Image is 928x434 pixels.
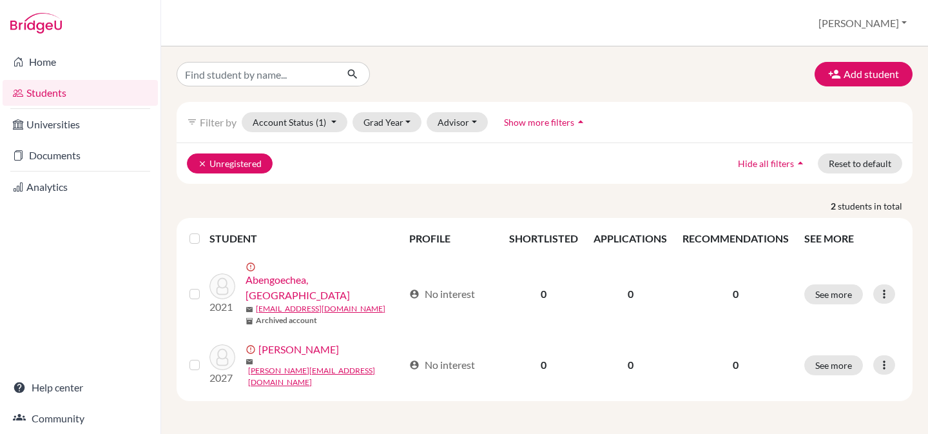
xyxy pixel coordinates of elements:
[353,112,422,132] button: Grad Year
[493,112,598,132] button: Show more filtersarrow_drop_up
[246,317,253,325] span: inventory_2
[200,116,237,128] span: Filter by
[409,286,475,302] div: No interest
[316,117,326,128] span: (1)
[815,62,913,86] button: Add student
[209,299,235,315] p: 2021
[813,11,913,35] button: [PERSON_NAME]
[804,284,863,304] button: See more
[401,223,502,254] th: PROFILE
[246,272,403,303] a: Abengoechea, [GEOGRAPHIC_DATA]
[738,158,794,169] span: Hide all filters
[3,112,158,137] a: Universities
[3,174,158,200] a: Analytics
[586,223,675,254] th: APPLICATIONS
[504,117,574,128] span: Show more filters
[427,112,488,132] button: Advisor
[248,365,403,388] a: [PERSON_NAME][EMAIL_ADDRESS][DOMAIN_NAME]
[256,315,317,326] b: Archived account
[187,117,197,127] i: filter_list
[209,273,235,299] img: Abengoechea, Sofia
[258,342,339,357] a: [PERSON_NAME]
[10,13,62,34] img: Bridge-U
[794,157,807,170] i: arrow_drop_up
[682,357,789,373] p: 0
[3,375,158,400] a: Help center
[3,80,158,106] a: Students
[586,254,675,334] td: 0
[409,360,420,370] span: account_circle
[409,289,420,299] span: account_circle
[209,344,235,370] img: Hernandez, Federico
[574,115,587,128] i: arrow_drop_up
[797,223,907,254] th: SEE MORE
[501,334,586,396] td: 0
[246,306,253,313] span: mail
[256,303,385,315] a: [EMAIL_ADDRESS][DOMAIN_NAME]
[818,153,902,173] button: Reset to default
[246,344,258,355] span: error_outline
[209,370,235,386] p: 2027
[409,357,475,373] div: No interest
[501,254,586,334] td: 0
[198,159,207,168] i: clear
[831,199,838,213] strong: 2
[3,143,158,168] a: Documents
[246,262,258,272] span: error_outline
[586,334,675,396] td: 0
[246,358,253,366] span: mail
[177,62,336,86] input: Find student by name...
[3,406,158,431] a: Community
[187,153,273,173] button: clearUnregistered
[682,286,789,302] p: 0
[209,223,401,254] th: STUDENT
[675,223,797,254] th: RECOMMENDATIONS
[727,153,818,173] button: Hide all filtersarrow_drop_up
[838,199,913,213] span: students in total
[242,112,347,132] button: Account Status(1)
[804,355,863,375] button: See more
[3,49,158,75] a: Home
[501,223,586,254] th: SHORTLISTED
